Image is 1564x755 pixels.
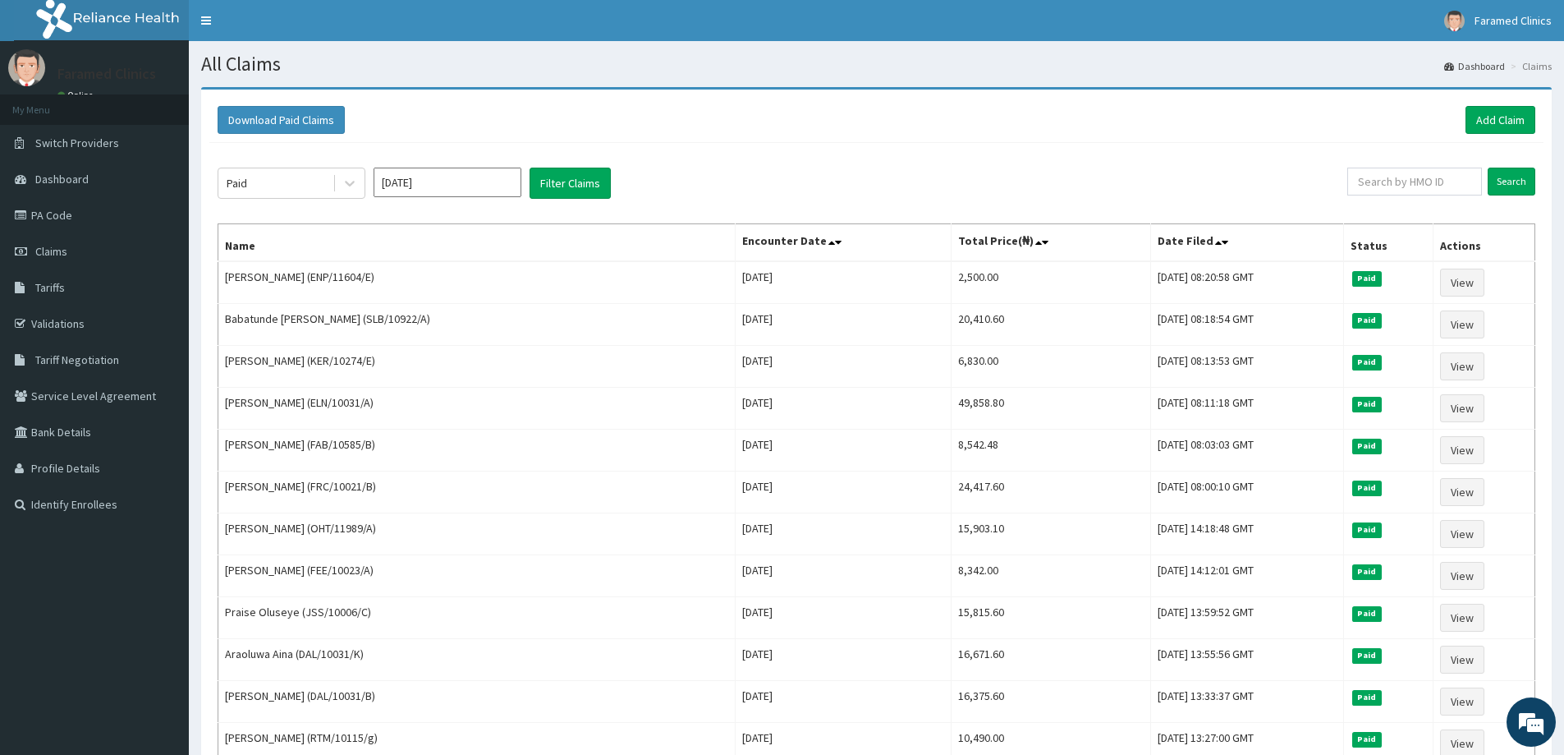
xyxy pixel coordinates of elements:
td: [DATE] [736,513,952,555]
a: View [1440,394,1484,422]
td: Araoluwa Aina (DAL/10031/K) [218,639,736,681]
td: 8,542.48 [952,430,1151,472]
td: [DATE] 13:55:56 GMT [1151,639,1344,681]
td: [DATE] 13:59:52 GMT [1151,597,1344,639]
td: [DATE] 08:03:03 GMT [1151,430,1344,472]
td: 16,375.60 [952,681,1151,723]
a: View [1440,352,1484,380]
button: Download Paid Claims [218,106,345,134]
a: View [1440,311,1484,338]
span: Claims [35,244,67,259]
td: [DATE] 08:20:58 GMT [1151,261,1344,304]
td: Babatunde [PERSON_NAME] (SLB/10922/A) [218,304,736,346]
td: [PERSON_NAME] (OHT/11989/A) [218,513,736,555]
p: Faramed Clinics [57,67,156,81]
span: Paid [1352,439,1382,453]
td: [DATE] [736,430,952,472]
td: Praise Oluseye (JSS/10006/C) [218,597,736,639]
span: Paid [1352,648,1382,663]
td: [PERSON_NAME] (FAB/10585/B) [218,430,736,472]
td: [DATE] 14:18:48 GMT [1151,513,1344,555]
td: [PERSON_NAME] (FEE/10023/A) [218,555,736,597]
a: View [1440,604,1484,632]
td: [DATE] 08:13:53 GMT [1151,346,1344,388]
td: [PERSON_NAME] (ELN/10031/A) [218,388,736,430]
input: Search by HMO ID [1347,168,1482,196]
span: Paid [1352,606,1382,621]
td: [DATE] 08:11:18 GMT [1151,388,1344,430]
td: [DATE] 08:18:54 GMT [1151,304,1344,346]
a: View [1440,520,1484,548]
td: 15,903.10 [952,513,1151,555]
button: Filter Claims [530,168,611,199]
td: 16,671.60 [952,639,1151,681]
td: [PERSON_NAME] (ENP/11604/E) [218,261,736,304]
td: 2,500.00 [952,261,1151,304]
a: View [1440,562,1484,590]
td: [DATE] [736,261,952,304]
td: [PERSON_NAME] (FRC/10021/B) [218,472,736,513]
th: Total Price(₦) [952,224,1151,262]
span: Paid [1352,732,1382,747]
th: Status [1344,224,1433,262]
td: [DATE] [736,681,952,723]
span: Faramed Clinics [1475,13,1552,28]
td: 8,342.00 [952,555,1151,597]
span: Paid [1352,271,1382,286]
th: Date Filed [1151,224,1344,262]
a: View [1440,646,1484,674]
input: Search [1488,168,1535,196]
td: 20,410.60 [952,304,1151,346]
td: [DATE] 08:00:10 GMT [1151,472,1344,513]
td: [DATE] [736,304,952,346]
span: Paid [1352,355,1382,370]
span: Paid [1352,313,1382,328]
span: Switch Providers [35,136,119,150]
span: Paid [1352,481,1382,495]
td: 49,858.80 [952,388,1151,430]
a: Online [57,90,97,101]
td: 24,417.60 [952,472,1151,513]
span: Paid [1352,523,1382,537]
td: [DATE] [736,555,952,597]
span: Tariff Negotiation [35,352,119,367]
td: 6,830.00 [952,346,1151,388]
td: [PERSON_NAME] (KER/10274/E) [218,346,736,388]
a: View [1440,478,1484,506]
div: Paid [227,175,247,191]
span: Dashboard [35,172,89,186]
li: Claims [1507,59,1552,73]
td: [DATE] [736,346,952,388]
input: Select Month and Year [374,168,521,197]
td: [DATE] [736,472,952,513]
a: Dashboard [1444,59,1505,73]
a: View [1440,269,1484,297]
span: Tariffs [35,280,65,295]
td: 15,815.60 [952,597,1151,639]
th: Actions [1433,224,1534,262]
span: Paid [1352,564,1382,579]
td: [DATE] [736,388,952,430]
td: [PERSON_NAME] (DAL/10031/B) [218,681,736,723]
a: View [1440,436,1484,464]
span: Paid [1352,690,1382,705]
th: Name [218,224,736,262]
td: [DATE] [736,639,952,681]
a: Add Claim [1465,106,1535,134]
h1: All Claims [201,53,1552,75]
td: [DATE] [736,597,952,639]
td: [DATE] 13:33:37 GMT [1151,681,1344,723]
img: User Image [8,49,45,86]
a: View [1440,688,1484,716]
td: [DATE] 14:12:01 GMT [1151,555,1344,597]
span: Paid [1352,397,1382,412]
img: User Image [1444,11,1465,31]
th: Encounter Date [736,224,952,262]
